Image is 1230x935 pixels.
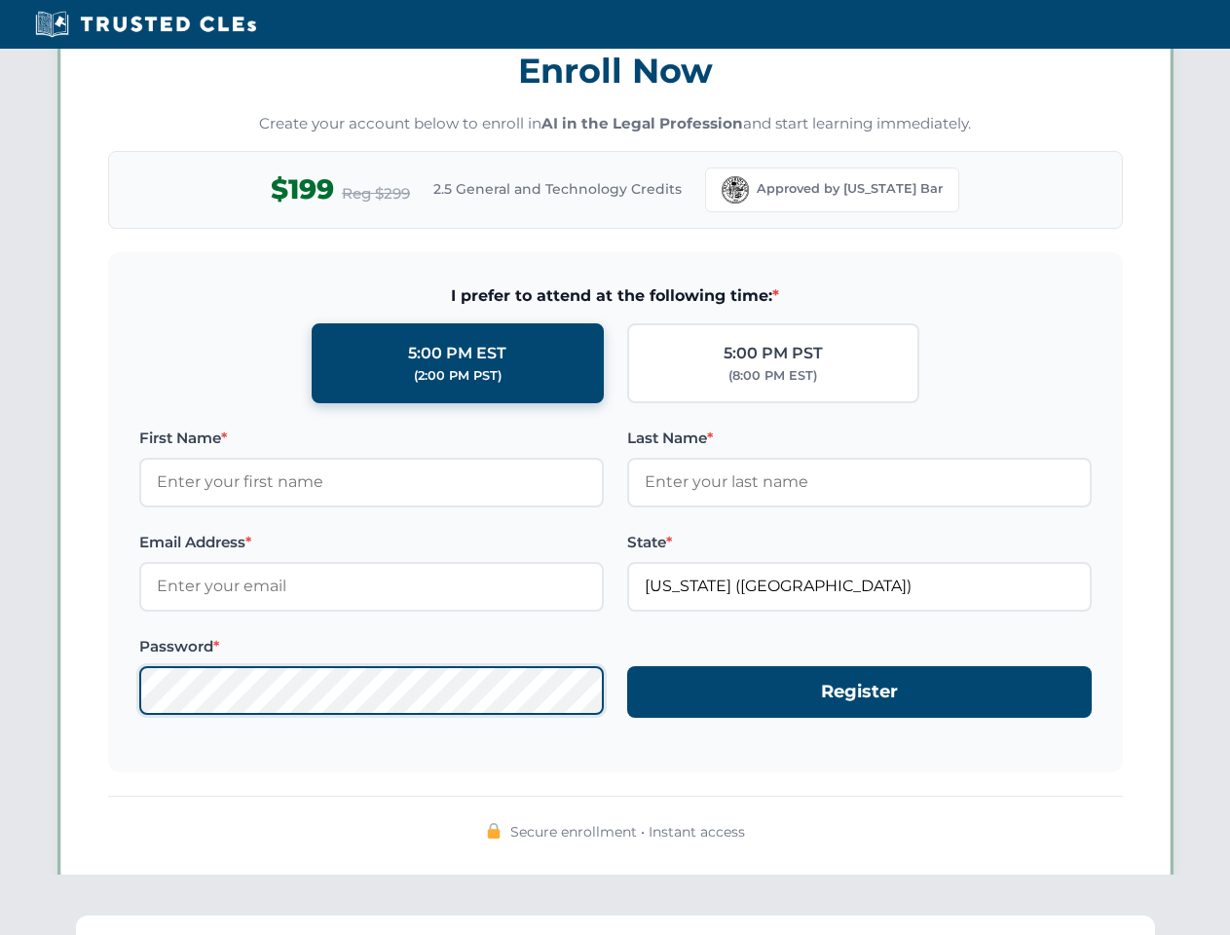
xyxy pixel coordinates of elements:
[342,182,410,206] span: Reg $299
[139,635,604,658] label: Password
[433,178,682,200] span: 2.5 General and Technology Credits
[510,821,745,842] span: Secure enrollment • Instant access
[139,531,604,554] label: Email Address
[541,114,743,132] strong: AI in the Legal Profession
[627,531,1092,554] label: State
[408,341,506,366] div: 5:00 PM EST
[757,179,943,199] span: Approved by [US_STATE] Bar
[414,366,502,386] div: (2:00 PM PST)
[271,168,334,211] span: $199
[627,562,1092,611] input: Florida (FL)
[139,562,604,611] input: Enter your email
[627,458,1092,506] input: Enter your last name
[627,666,1092,718] button: Register
[108,113,1123,135] p: Create your account below to enroll in and start learning immediately.
[486,823,502,839] img: 🔒
[139,283,1092,309] span: I prefer to attend at the following time:
[108,40,1123,101] h3: Enroll Now
[722,176,749,204] img: Florida Bar
[627,427,1092,450] label: Last Name
[139,458,604,506] input: Enter your first name
[29,10,262,39] img: Trusted CLEs
[724,341,823,366] div: 5:00 PM PST
[139,427,604,450] label: First Name
[728,366,817,386] div: (8:00 PM EST)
